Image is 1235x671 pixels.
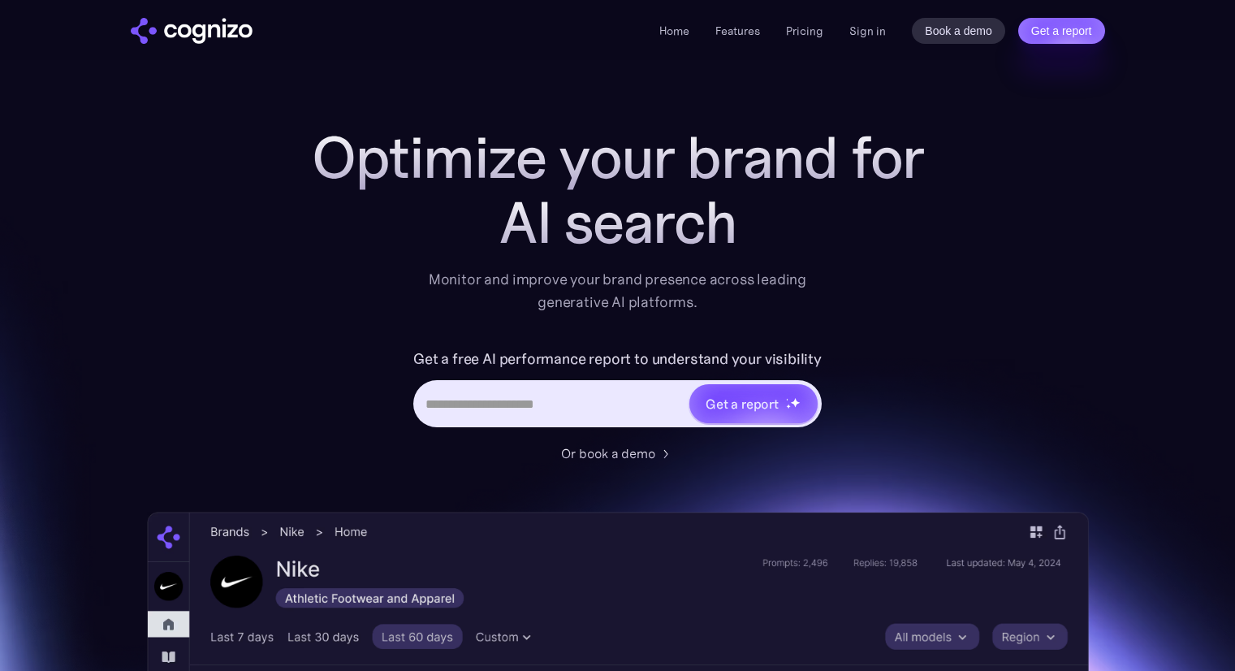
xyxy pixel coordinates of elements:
[293,190,943,255] div: AI search
[561,444,675,463] a: Or book a demo
[131,18,253,44] a: home
[413,346,822,372] label: Get a free AI performance report to understand your visibility
[849,21,886,41] a: Sign in
[659,24,689,38] a: Home
[293,125,943,190] h1: Optimize your brand for
[912,18,1005,44] a: Book a demo
[706,394,779,413] div: Get a report
[790,397,801,408] img: star
[131,18,253,44] img: cognizo logo
[413,346,822,435] form: Hero URL Input Form
[688,383,819,425] a: Get a reportstarstarstar
[418,268,818,314] div: Monitor and improve your brand presence across leading generative AI platforms.
[715,24,760,38] a: Features
[786,398,788,400] img: star
[1018,18,1105,44] a: Get a report
[786,24,823,38] a: Pricing
[561,444,655,463] div: Or book a demo
[786,404,792,409] img: star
